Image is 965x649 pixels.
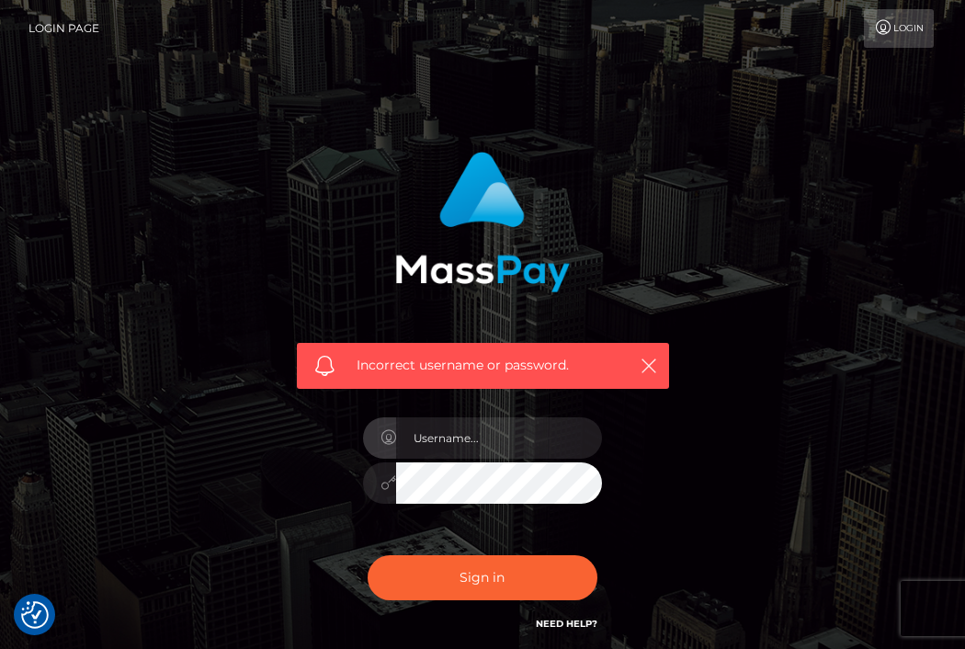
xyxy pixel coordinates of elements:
[536,618,597,630] a: Need Help?
[395,152,570,292] img: MassPay Login
[21,601,49,629] button: Consent Preferences
[396,417,602,459] input: Username...
[21,601,49,629] img: Revisit consent button
[864,9,934,48] a: Login
[357,356,619,375] span: Incorrect username or password.
[368,555,597,600] button: Sign in
[28,9,99,48] a: Login Page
